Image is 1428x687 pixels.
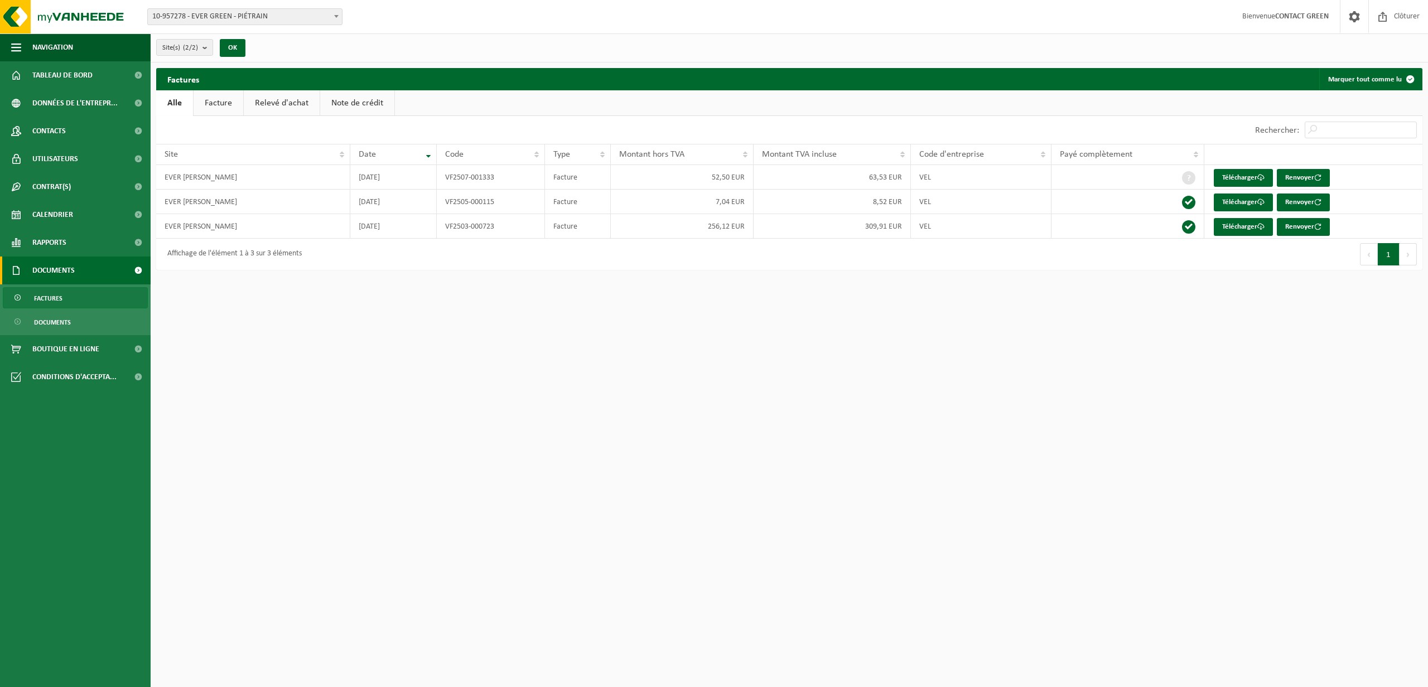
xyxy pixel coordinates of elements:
[1277,218,1330,236] button: Renvoyer
[3,287,148,308] a: Factures
[1060,150,1132,159] span: Payé complètement
[32,257,75,284] span: Documents
[32,201,73,229] span: Calendrier
[437,214,545,239] td: VF2503-000723
[1214,169,1273,187] a: Télécharger
[619,150,684,159] span: Montant hors TVA
[244,90,320,116] a: Relevé d'achat
[156,90,193,116] a: Alle
[32,61,93,89] span: Tableau de bord
[147,8,342,25] span: 10-957278 - EVER GREEN - PIÉTRAIN
[545,190,611,214] td: Facture
[1400,243,1417,265] button: Next
[34,288,62,309] span: Factures
[611,190,754,214] td: 7,04 EUR
[194,90,243,116] a: Facture
[220,39,245,57] button: OK
[359,150,376,159] span: Date
[754,214,911,239] td: 309,91 EUR
[545,214,611,239] td: Facture
[320,90,394,116] a: Note de crédit
[165,150,178,159] span: Site
[32,33,73,61] span: Navigation
[32,145,78,173] span: Utilisateurs
[156,165,350,190] td: EVER [PERSON_NAME]
[162,244,302,264] div: Affichage de l'élément 1 à 3 sur 3 éléments
[911,165,1051,190] td: VEL
[3,311,148,332] a: Documents
[437,165,545,190] td: VF2507-001333
[32,363,117,391] span: Conditions d'accepta...
[34,312,71,333] span: Documents
[156,39,213,56] button: Site(s)(2/2)
[919,150,984,159] span: Code d'entreprise
[611,165,754,190] td: 52,50 EUR
[754,165,911,190] td: 63,53 EUR
[32,89,118,117] span: Données de l'entrepr...
[1319,68,1421,90] button: Marquer tout comme lu
[445,150,464,159] span: Code
[148,9,342,25] span: 10-957278 - EVER GREEN - PIÉTRAIN
[1277,169,1330,187] button: Renvoyer
[911,190,1051,214] td: VEL
[162,40,198,56] span: Site(s)
[32,229,66,257] span: Rapports
[350,214,437,239] td: [DATE]
[156,68,210,90] h2: Factures
[1378,243,1400,265] button: 1
[32,173,71,201] span: Contrat(s)
[1255,126,1299,135] label: Rechercher:
[545,165,611,190] td: Facture
[754,190,911,214] td: 8,52 EUR
[911,214,1051,239] td: VEL
[156,214,350,239] td: EVER [PERSON_NAME]
[437,190,545,214] td: VF2505-000115
[350,190,437,214] td: [DATE]
[350,165,437,190] td: [DATE]
[183,44,198,51] count: (2/2)
[1277,193,1330,211] button: Renvoyer
[1360,243,1378,265] button: Previous
[156,190,350,214] td: EVER [PERSON_NAME]
[32,335,99,363] span: Boutique en ligne
[1214,193,1273,211] a: Télécharger
[1214,218,1273,236] a: Télécharger
[762,150,837,159] span: Montant TVA incluse
[553,150,570,159] span: Type
[611,214,754,239] td: 256,12 EUR
[32,117,66,145] span: Contacts
[1275,12,1329,21] strong: CONTACT GREEN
